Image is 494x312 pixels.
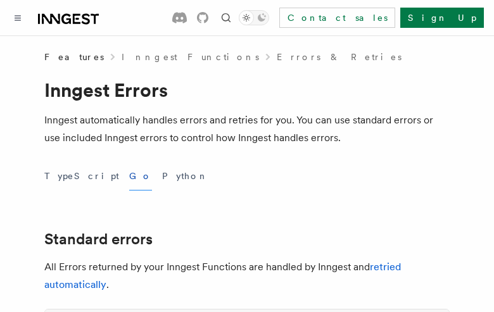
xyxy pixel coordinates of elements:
[277,51,402,63] a: Errors & Retries
[279,8,395,28] a: Contact sales
[44,230,153,248] a: Standard errors
[44,111,450,147] p: Inngest automatically handles errors and retries for you. You can use standard errors or use incl...
[44,162,119,190] button: TypeScript
[129,162,152,190] button: Go
[10,10,25,25] button: Toggle navigation
[44,51,104,63] span: Features
[162,162,208,190] button: Python
[44,78,450,101] h1: Inngest Errors
[122,51,259,63] a: Inngest Functions
[239,10,269,25] button: Toggle dark mode
[218,10,234,25] button: Find something...
[44,258,450,294] p: All Errors returned by your Inngest Functions are handled by Inngest and .
[400,8,484,28] a: Sign Up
